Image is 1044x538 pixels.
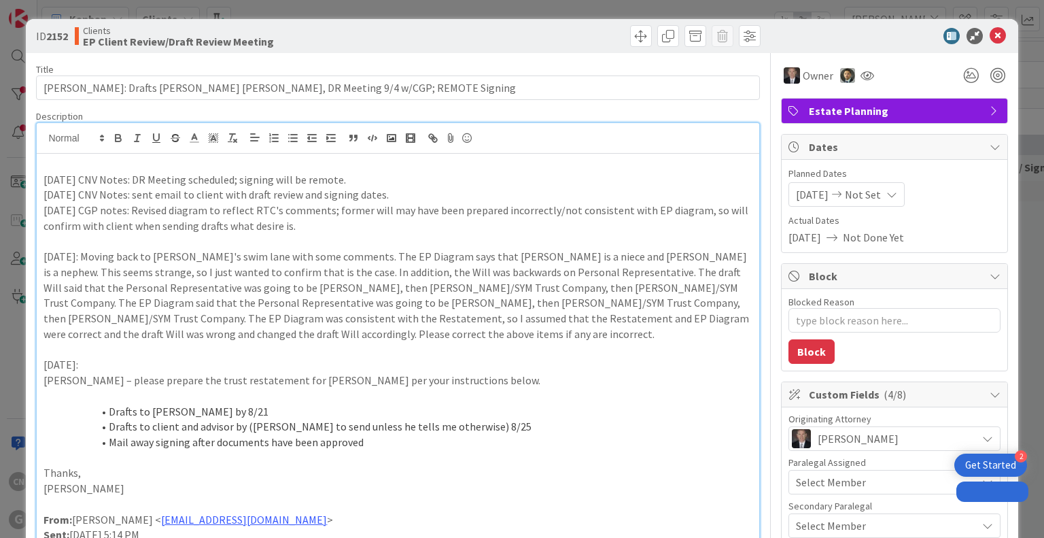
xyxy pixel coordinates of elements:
li: Mail away signing after documents have been approved [60,435,752,450]
span: Estate Planning [809,103,983,119]
b: 2152 [46,29,68,43]
span: Actual Dates [788,214,1000,228]
span: ID [36,28,68,44]
span: [PERSON_NAME] [818,431,899,447]
div: Originating Attorney [788,414,1000,424]
div: Secondary Paralegal [788,501,1000,511]
label: Blocked Reason [788,296,854,308]
span: Dates [809,139,983,155]
button: Block [788,339,835,364]
span: [DATE] [796,186,829,203]
span: Clients [83,25,274,36]
p: [DATE] CGP notes: Revised diagram to reflect RTC's comments; former will may have been prepared i... [43,203,752,233]
li: Drafts to [PERSON_NAME] by 8/21 [60,404,752,420]
span: Not Set [845,186,881,203]
span: Not Done Yet [843,229,904,246]
p: [DATE]: [43,357,752,373]
img: BG [784,67,800,84]
div: Paralegal Assigned [788,458,1000,467]
span: ( 4/8 ) [884,388,906,401]
span: [DATE] [788,229,821,246]
strong: From: [43,513,72,526]
span: Block [809,268,983,284]
p: [DATE] CNV Notes: DR Meeting scheduled; signing will be remote. [43,172,752,188]
span: Owner [803,67,833,84]
b: EP Client Review/Draft Review Meeting [83,36,274,47]
div: Open Get Started checklist, remaining modules: 2 [954,454,1027,477]
div: Get Started [965,458,1016,472]
span: Custom Fields [809,386,983,403]
p: Thanks, [43,465,752,481]
p: [PERSON_NAME] [43,481,752,497]
p: [DATE] CNV Notes: sent email to client with draft review and signing dates. [43,187,752,203]
span: Description [36,110,83,122]
div: 2 [1015,450,1027,463]
span: Select Member [796,518,866,534]
li: Drafts to client and advisor by ([PERSON_NAME] to send unless he tells me otherwise) 8/25 [60,419,752,435]
span: Select Member [796,474,866,490]
img: CG [840,68,855,83]
p: [DATE]: Moving back to [PERSON_NAME]'s swim lane with some comments. The EP Diagram says that [PE... [43,249,752,341]
p: [PERSON_NAME] < > [43,512,752,528]
input: type card name here... [36,75,759,100]
img: BG [792,429,811,448]
a: [EMAIL_ADDRESS][DOMAIN_NAME] [161,513,327,526]
p: [PERSON_NAME] – please prepare the trust restatement for [PERSON_NAME] per your instructions below. [43,373,752,388]
label: Title [36,63,54,75]
span: Planned Dates [788,167,1000,181]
